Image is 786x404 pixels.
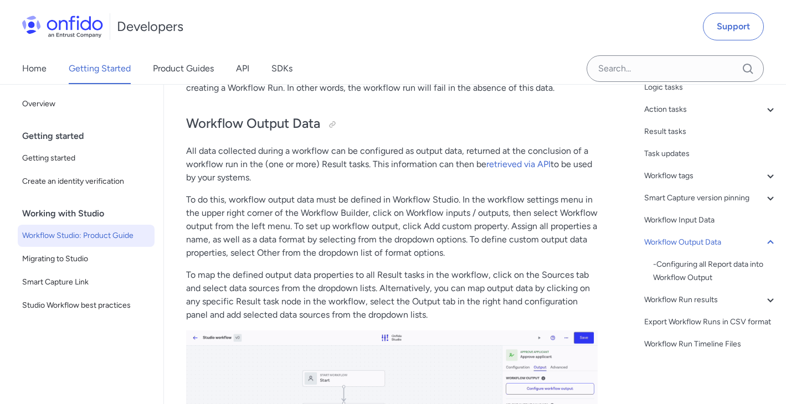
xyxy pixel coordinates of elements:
[644,147,777,160] a: Task updates
[644,293,777,307] a: Workflow Run results
[69,53,131,84] a: Getting Started
[186,268,598,322] p: To map the defined output data properties to all Result tasks in the workflow, click on the Sourc...
[644,214,777,227] a: Workflow Input Data
[18,225,155,247] a: Workflow Studio: Product Guide
[18,147,155,169] a: Getting started
[271,53,292,84] a: SDKs
[22,175,150,188] span: Create an identity verification
[653,258,777,284] div: - Configuring all Report data into Workflow Output
[186,144,598,184] p: All data collected during a workflow can be configured as output data, returned at the conclusion...
[22,125,159,147] div: Getting started
[644,125,777,138] a: Result tasks
[117,18,183,35] h1: Developers
[644,169,777,183] a: Workflow tags
[186,193,598,260] p: To do this, workflow output data must be defined in Workflow Studio. In the workflow settings men...
[22,229,150,242] span: Workflow Studio: Product Guide
[486,159,551,169] a: retrieved via API
[644,338,777,351] a: Workflow Run Timeline Files
[22,203,159,225] div: Working with Studio
[22,97,150,111] span: Overview
[644,315,777,329] a: Export Workflow Runs in CSV format
[153,53,214,84] a: Product Guides
[18,93,155,115] a: Overview
[22,15,103,38] img: Onfido Logo
[644,191,777,205] a: Smart Capture version pinning
[18,170,155,193] a: Create an identity verification
[644,103,777,116] a: Action tasks
[587,55,764,82] input: Onfido search input field
[644,236,777,249] a: Workflow Output Data
[18,294,155,317] a: Studio Workflow best practices
[18,271,155,293] a: Smart Capture Link
[644,81,777,94] a: Logic tasks
[22,152,150,165] span: Getting started
[653,258,777,284] a: -Configuring all Report data into Workflow Output
[186,115,598,133] h2: Workflow Output Data
[22,299,150,312] span: Studio Workflow best practices
[236,53,249,84] a: API
[22,252,150,266] span: Migrating to Studio
[18,248,155,270] a: Migrating to Studio
[22,53,47,84] a: Home
[22,276,150,289] span: Smart Capture Link
[703,13,764,40] a: Support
